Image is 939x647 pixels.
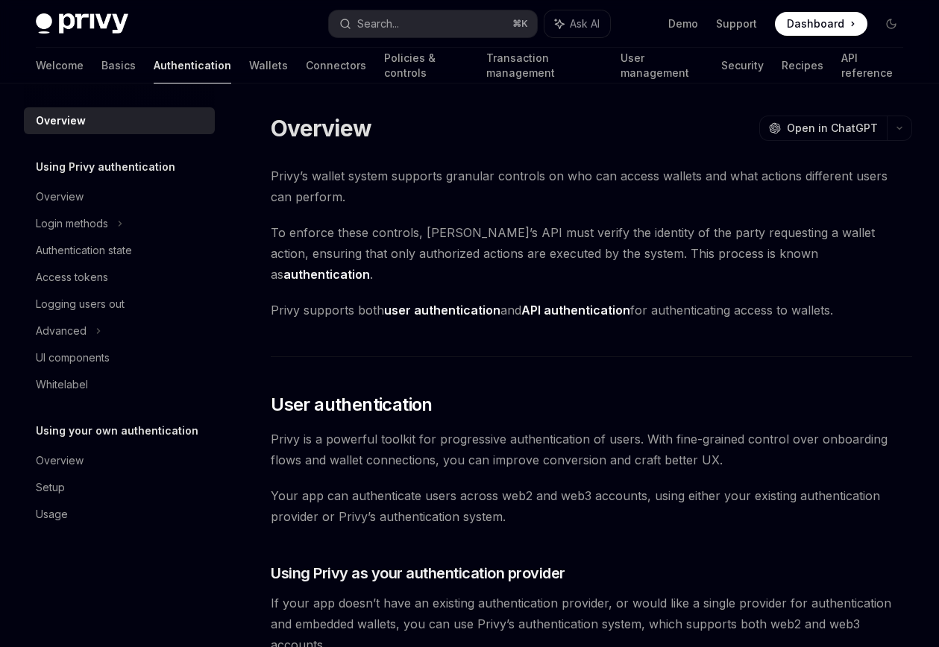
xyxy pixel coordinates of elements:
[486,48,603,83] a: Transaction management
[570,16,600,31] span: Ask AI
[36,268,108,286] div: Access tokens
[36,479,65,496] div: Setup
[24,291,215,318] a: Logging users out
[271,165,912,207] span: Privy’s wallet system supports granular controls on who can access wallets and what actions diffe...
[249,48,288,83] a: Wallets
[36,13,128,34] img: dark logo
[36,422,198,440] h5: Using your own authentication
[787,16,844,31] span: Dashboard
[154,48,231,83] a: Authentication
[24,344,215,371] a: UI components
[36,349,110,367] div: UI components
[36,322,87,340] div: Advanced
[357,15,399,33] div: Search...
[306,48,366,83] a: Connectors
[668,16,698,31] a: Demo
[36,505,68,523] div: Usage
[879,12,903,36] button: Toggle dark mode
[271,222,912,285] span: To enforce these controls, [PERSON_NAME]’s API must verify the identity of the party requesting a...
[24,107,215,134] a: Overview
[24,237,215,264] a: Authentication state
[36,158,175,176] h5: Using Privy authentication
[24,474,215,501] a: Setup
[384,48,468,83] a: Policies & controls
[36,215,108,233] div: Login methods
[721,48,764,83] a: Security
[271,115,371,142] h1: Overview
[621,48,703,83] a: User management
[544,10,610,37] button: Ask AI
[775,12,867,36] a: Dashboard
[759,116,887,141] button: Open in ChatGPT
[841,48,903,83] a: API reference
[329,10,537,37] button: Search...⌘K
[24,501,215,528] a: Usage
[271,393,433,417] span: User authentication
[101,48,136,83] a: Basics
[787,121,878,136] span: Open in ChatGPT
[271,563,565,584] span: Using Privy as your authentication provider
[24,183,215,210] a: Overview
[24,447,215,474] a: Overview
[24,371,215,398] a: Whitelabel
[36,452,84,470] div: Overview
[271,485,912,527] span: Your app can authenticate users across web2 and web3 accounts, using either your existing authent...
[521,303,630,318] strong: API authentication
[24,264,215,291] a: Access tokens
[782,48,823,83] a: Recipes
[36,188,84,206] div: Overview
[512,18,528,30] span: ⌘ K
[271,429,912,470] span: Privy is a powerful toolkit for progressive authentication of users. With fine-grained control ov...
[271,300,912,321] span: Privy supports both and for authenticating access to wallets.
[36,112,86,130] div: Overview
[36,376,88,394] div: Whitelabel
[716,16,757,31] a: Support
[283,267,370,282] strong: authentication
[36,242,132,259] div: Authentication state
[384,303,500,318] strong: user authentication
[36,48,84,83] a: Welcome
[36,295,125,313] div: Logging users out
